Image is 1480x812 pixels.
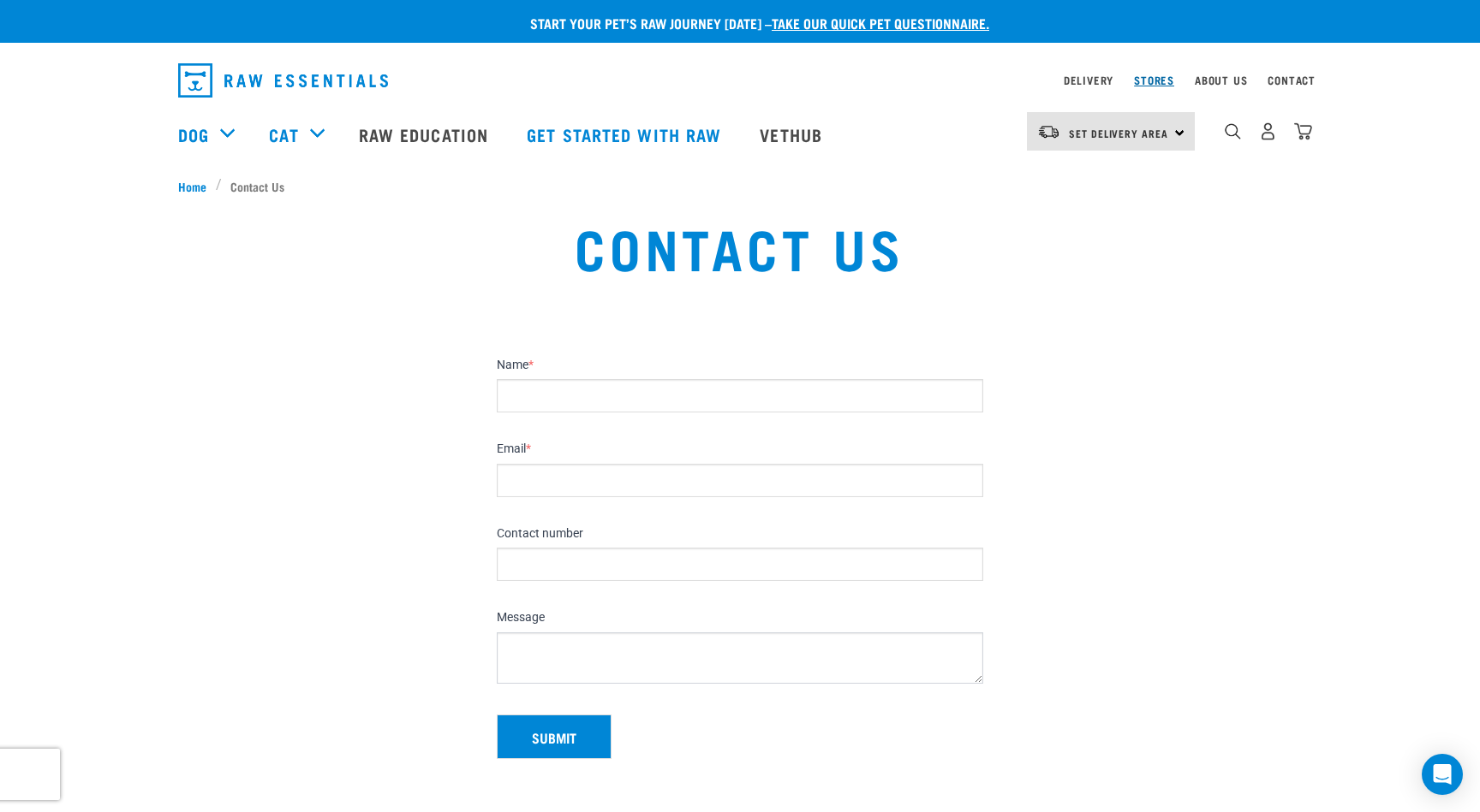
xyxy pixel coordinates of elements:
span: Set Delivery Area [1069,130,1168,136]
a: Cat [269,122,298,147]
a: take our quick pet questionnaire. [772,19,989,27]
a: Get started with Raw [510,100,743,169]
a: Stores [1134,77,1174,83]
h1: Contact Us [277,216,1202,277]
img: van-moving.png [1037,124,1060,139]
a: Raw Education [342,100,510,169]
a: About Us [1195,77,1247,83]
img: home-icon@2x.png [1294,122,1312,140]
label: Email [497,442,983,457]
a: Vethub [743,100,844,169]
a: Delivery [1064,77,1113,83]
nav: dropdown navigation [164,56,1316,104]
button: Submit [497,714,612,759]
span: Home [178,177,206,195]
img: home-icon-1@2x.png [1225,123,1241,139]
label: Message [497,610,983,625]
label: Name [497,358,983,373]
img: user.png [1259,122,1277,140]
a: Dog [178,122,209,147]
img: Raw Essentials Logo [178,63,388,98]
nav: breadcrumbs [178,177,1302,195]
label: Contact number [497,526,983,542]
a: Contact [1268,77,1316,83]
div: Open Intercom Messenger [1422,754,1463,795]
a: Home [178,177,216,195]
